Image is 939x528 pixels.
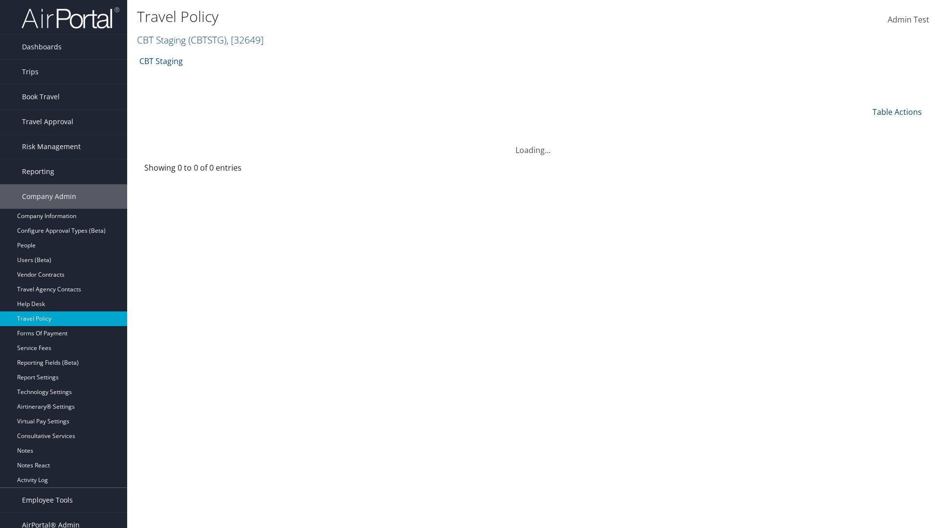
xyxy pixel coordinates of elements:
img: airportal-logo.png [22,6,119,29]
a: CBT Staging [139,51,183,71]
a: Admin Test [888,5,929,35]
div: Loading... [137,132,929,156]
a: Table Actions [872,107,922,117]
span: Dashboards [22,35,62,59]
span: Travel Approval [22,110,73,134]
span: Trips [22,60,39,84]
span: Reporting [22,159,54,184]
h1: Travel Policy [137,6,665,27]
span: ( CBTSTG ) [188,33,226,46]
a: CBT Staging [137,33,264,46]
span: Book Travel [22,85,60,109]
span: Risk Management [22,134,81,159]
div: Showing 0 to 0 of 0 entries [144,162,328,178]
span: , [ 32649 ] [226,33,264,46]
span: Admin Test [888,14,929,25]
span: Employee Tools [22,488,73,512]
span: Company Admin [22,184,76,209]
